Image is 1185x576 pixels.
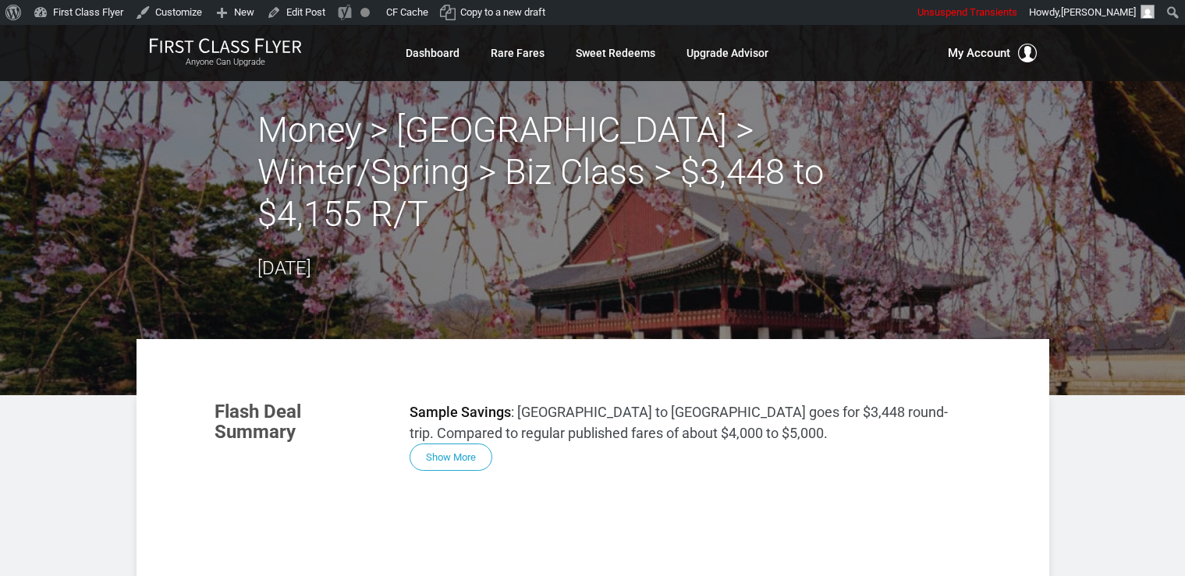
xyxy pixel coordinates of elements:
[215,401,386,443] h3: Flash Deal Summary
[410,404,511,420] strong: Sample Savings
[948,44,1010,62] span: My Account
[1061,6,1136,18] span: [PERSON_NAME]
[917,6,1017,18] span: Unsuspend Transients
[576,39,655,67] a: Sweet Redeems
[410,401,971,443] p: : [GEOGRAPHIC_DATA] to [GEOGRAPHIC_DATA] goes for $3,448 round-trip. Compared to regular publishe...
[687,39,768,67] a: Upgrade Advisor
[257,109,928,235] h2: Money > [GEOGRAPHIC_DATA] > Winter/Spring > Biz Class > $3,448 to $4,155 R/T
[257,257,311,279] time: [DATE]
[149,37,302,69] a: First Class FlyerAnyone Can Upgrade
[410,443,492,471] button: Show More
[149,57,302,68] small: Anyone Can Upgrade
[149,37,302,54] img: First Class Flyer
[948,44,1037,62] button: My Account
[406,39,459,67] a: Dashboard
[491,39,545,67] a: Rare Fares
